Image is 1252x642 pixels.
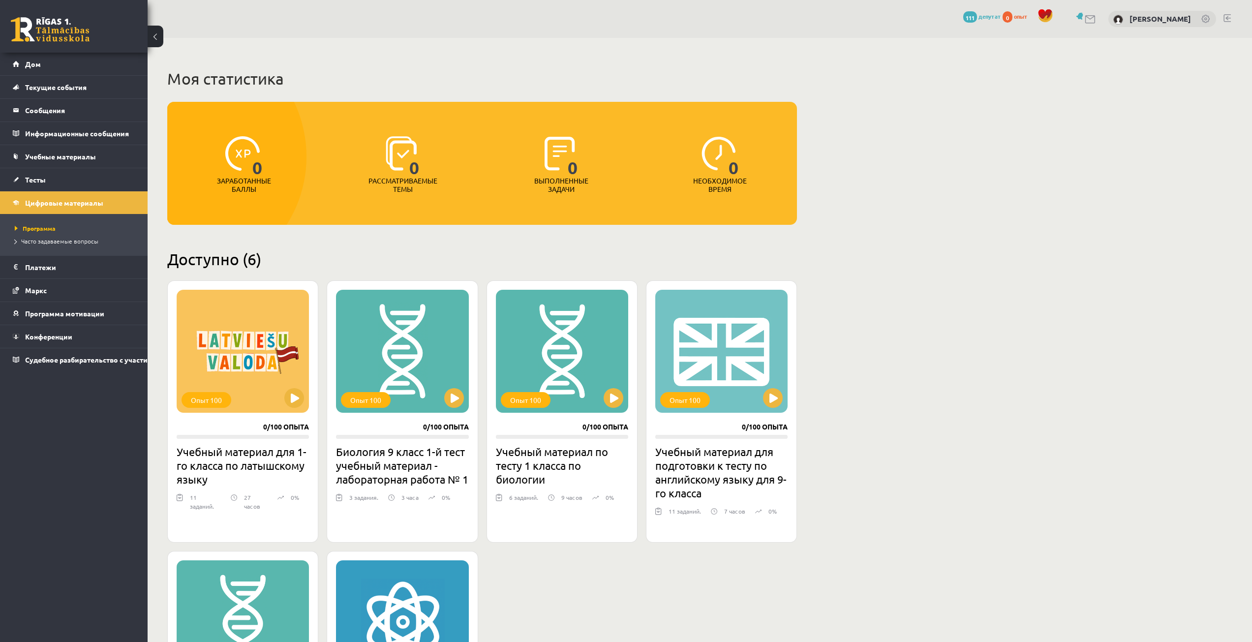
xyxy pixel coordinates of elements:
a: Платежи [13,256,135,278]
font: Программа мотивации [25,309,104,318]
font: 0% [291,493,299,501]
font: 0% [606,493,614,501]
a: Часто задаваемые вопросы [15,237,138,245]
font: Текущие события [25,83,87,92]
font: 11 заданий. [190,493,214,510]
img: icon-learned-topics-4a711ccc23c960034f471b6e78daf4a3bad4a20eaf4de84257b87e66633f6470.svg [386,136,417,171]
a: Сообщения [13,99,135,122]
font: депутат [978,12,1001,20]
font: 111 [966,14,975,22]
font: 3 задания. [349,493,378,501]
font: Опыт 100 [510,396,541,404]
a: Тесты [13,168,135,191]
font: 0% [442,493,450,501]
a: Текущие события [13,76,135,98]
font: Конференции [25,332,72,341]
font: Опыт 100 [191,396,222,404]
font: Дом [25,60,41,68]
img: icon-completed-tasks-ad58ae20a441b2904462921112bc710f1caf180af7a3daa7317a5a94f2d26646.svg [545,136,575,171]
a: 0 опыт [1003,12,1033,20]
font: 6 заданий. [509,493,538,501]
font: 0 [252,157,263,178]
font: Рассматриваемые темы [368,176,437,193]
img: Алекс Козловский [1113,15,1123,25]
font: Сообщения [25,106,65,115]
font: 0% [768,507,777,515]
font: Платежи [25,263,56,272]
font: Учебные материалы [25,152,96,161]
a: Судебное разбирательство с участием [PERSON_NAME] [13,348,135,371]
font: 3 часа [401,493,419,501]
font: Информационные сообщения [25,129,129,138]
font: Необходимое время [693,176,747,193]
font: 7 часов [724,507,745,515]
font: Цифровые материалы [25,198,103,207]
a: [PERSON_NAME] [1130,14,1191,24]
font: Часто задаваемые вопросы [21,237,98,245]
a: Программа мотивации [13,302,135,325]
font: Судебное разбирательство с участием [PERSON_NAME] [25,355,215,364]
img: icon-xp-0682a9bc20223a9ccc6f5883a126b849a74cddfe5390d2b41b4391c66f2066e7.svg [225,136,260,171]
img: icon-clock-7be60019b62300814b6bd22b8e044499b485619524d84068768e800edab66f18.svg [702,136,736,171]
font: 11 заданий. [669,507,701,515]
font: 0 [409,157,420,178]
font: Выполненные задачи [534,176,588,193]
font: Маркс [25,286,47,295]
a: Конференции [13,325,135,348]
font: 0 [1006,14,1009,22]
font: Доступно (6) [167,249,261,269]
font: опыт [1014,12,1028,20]
font: 9 часов [561,493,582,501]
font: 27 часов [244,493,260,510]
font: Учебный материал для 1-го класса по латышскому языку [177,445,306,486]
a: Информационные сообщения [13,122,135,145]
font: Опыт 100 [670,396,701,404]
font: Моя статистика [167,69,284,88]
a: Программа [15,224,138,233]
font: 0 [729,157,739,178]
font: Опыт 100 [350,396,381,404]
a: Учебные материалы [13,145,135,168]
font: Заработанные баллы [217,176,271,193]
a: Дом [13,53,135,75]
a: Маркс [13,279,135,302]
font: Биология 9 класс 1-й тест учебный материал - лабораторная работа № 1 [336,445,468,486]
font: Учебный материал по тесту 1 класса по биологии [496,445,608,486]
font: Тесты [25,175,46,184]
a: Цифровые материалы [13,191,135,214]
a: 111 депутат [963,12,1001,20]
font: Программа [23,224,56,232]
font: 0 [568,157,578,178]
a: Рижская 1-я средняя школа заочного обучения [11,17,90,42]
font: Учебный материал для подготовки к тесту по английскому языку для 9-го класса [655,445,787,499]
